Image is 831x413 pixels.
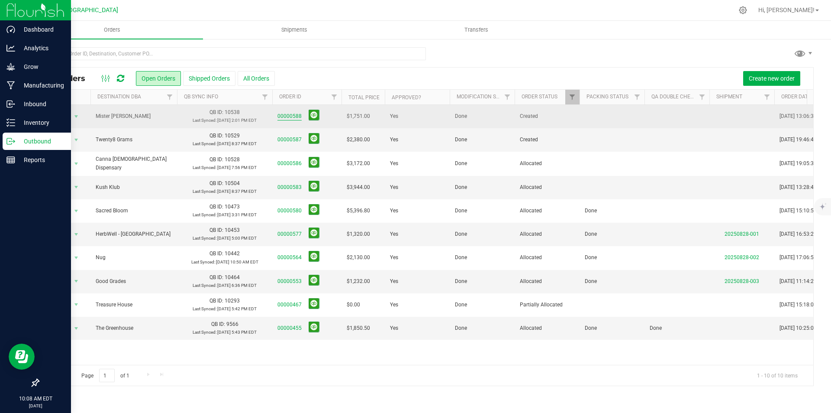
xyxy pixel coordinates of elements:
[347,112,370,120] span: $1,751.00
[71,181,82,193] span: select
[725,254,759,260] a: 20250828-002
[390,230,398,238] span: Yes
[277,254,302,262] a: 00000564
[96,207,172,215] span: Sacred Bloom
[347,230,370,238] span: $1,320.00
[74,369,136,382] span: Page of 1
[71,134,82,146] span: select
[96,324,172,332] span: The Greenhouse
[500,90,515,104] a: Filter
[779,136,828,144] span: [DATE] 19:46:48 EDT
[96,136,172,144] span: Twenty8 Grams
[277,277,302,286] a: 00000553
[6,81,15,90] inline-svg: Manufacturing
[209,109,223,115] span: QB ID:
[4,395,67,403] p: 10:08 AM EDT
[455,324,467,332] span: Done
[779,112,828,120] span: [DATE] 13:06:32 EDT
[277,159,302,168] a: 00000586
[385,21,567,39] a: Transfers
[6,137,15,146] inline-svg: Outbound
[96,112,172,120] span: Mister [PERSON_NAME]
[520,277,574,286] span: Allocated
[191,260,215,264] span: Last Synced:
[565,90,580,104] a: Filter
[277,112,302,120] a: 00000588
[743,71,800,86] button: Create new order
[6,62,15,71] inline-svg: Grow
[226,321,238,327] span: 9566
[277,230,302,238] a: 00000577
[327,90,341,104] a: Filter
[184,94,218,100] a: QB Sync Info
[211,321,225,327] span: QB ID:
[217,118,257,123] span: [DATE] 2:01 PM EDT
[96,183,172,192] span: Kush Klub
[779,254,828,262] span: [DATE] 17:06:57 EDT
[390,112,398,120] span: Yes
[225,133,240,139] span: 10529
[217,330,257,335] span: [DATE] 5:43 PM EDT
[217,189,257,194] span: [DATE] 8:37 PM EDT
[347,277,370,286] span: $1,232.00
[225,156,240,163] span: 10528
[209,180,223,186] span: QB ID:
[225,250,240,257] span: 10442
[347,254,370,262] span: $2,130.00
[209,298,223,304] span: QB ID:
[15,117,67,128] p: Inventory
[96,254,172,262] span: Nug
[779,324,828,332] span: [DATE] 10:25:07 EDT
[193,165,216,170] span: Last Synced:
[392,94,421,101] a: Approved?
[348,94,380,101] a: Total Price
[71,205,82,217] span: select
[347,183,370,192] span: $3,944.00
[209,227,223,233] span: QB ID:
[520,254,574,262] span: Allocated
[586,94,628,100] a: Packing Status
[455,254,467,262] span: Done
[96,277,172,286] span: Good Grades
[217,236,257,241] span: [DATE] 5:00 PM EDT
[455,183,467,192] span: Done
[725,278,759,284] a: 20250828-003
[97,94,141,100] a: Destination DBA
[183,71,235,86] button: Shipped Orders
[779,277,828,286] span: [DATE] 11:14:22 EDT
[277,136,302,144] a: 00000587
[6,156,15,164] inline-svg: Reports
[779,230,828,238] span: [DATE] 16:53:29 EDT
[347,301,360,309] span: $0.00
[217,306,257,311] span: [DATE] 5:42 PM EDT
[15,24,67,35] p: Dashboard
[738,6,748,14] div: Manage settings
[71,275,82,287] span: select
[390,183,398,192] span: Yes
[92,26,132,34] span: Orders
[71,158,82,170] span: select
[193,141,216,146] span: Last Synced:
[390,207,398,215] span: Yes
[695,90,709,104] a: Filter
[390,324,398,332] span: Yes
[347,159,370,168] span: $3,172.00
[279,94,301,100] a: Order ID
[455,301,467,309] span: Done
[277,207,302,215] a: 00000580
[270,26,319,34] span: Shipments
[390,277,398,286] span: Yes
[520,207,574,215] span: Allocated
[193,118,216,123] span: Last Synced:
[136,71,181,86] button: Open Orders
[15,43,67,53] p: Analytics
[520,324,574,332] span: Allocated
[38,47,426,60] input: Search Order ID, Destination, Customer PO...
[522,94,557,100] a: Order Status
[71,228,82,241] span: select
[725,231,759,237] a: 20250828-001
[225,298,240,304] span: 10293
[520,183,574,192] span: Allocated
[651,94,697,100] a: QA Double Check
[455,207,467,215] span: Done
